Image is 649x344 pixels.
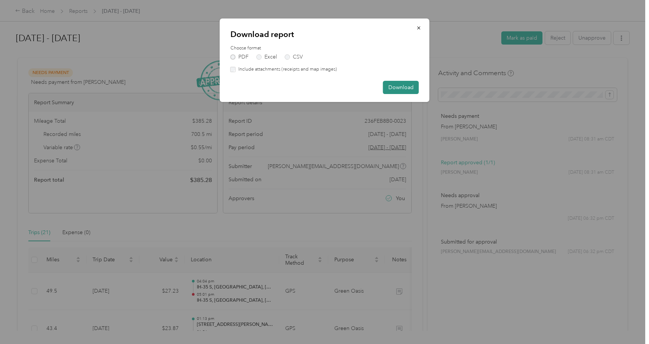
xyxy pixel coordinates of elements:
button: Download [383,81,419,94]
label: Include attachments (receipts and map images) [236,66,337,73]
p: Download report [230,29,419,40]
label: Choose format [230,45,419,52]
label: CSV [285,54,303,60]
label: Excel [257,54,277,60]
iframe: Everlance-gr Chat Button Frame [607,302,649,344]
label: PDF [230,54,249,60]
